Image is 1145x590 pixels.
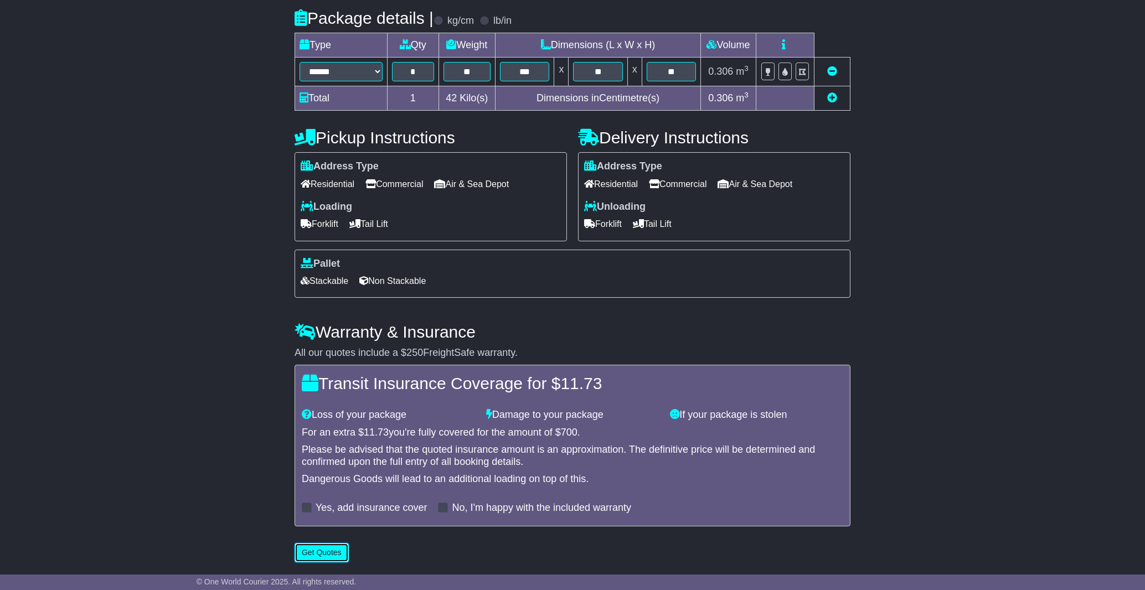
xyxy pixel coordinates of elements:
[388,33,439,58] td: Qty
[447,15,474,27] label: kg/cm
[584,201,646,213] label: Unloading
[295,9,434,27] h4: Package details |
[744,91,749,99] sup: 3
[302,444,843,468] div: Please be advised that the quoted insurance amount is an approximation. The definitive price will...
[302,427,843,439] div: For an extra $ you're fully covered for the amount of $ .
[554,58,569,86] td: x
[301,161,379,173] label: Address Type
[736,66,749,77] span: m
[744,64,749,73] sup: 3
[708,92,733,103] span: 0.306
[700,33,756,58] td: Volume
[584,175,638,193] span: Residential
[301,272,348,289] span: Stackable
[435,175,509,193] span: Air & Sea Depot
[452,502,631,514] label: No, I'm happy with the included warranty
[301,175,354,193] span: Residential
[301,215,338,232] span: Forklift
[627,58,642,86] td: x
[295,86,388,111] td: Total
[295,543,349,562] button: Get Quotes
[560,374,602,392] span: 11.73
[301,201,352,213] label: Loading
[578,128,850,147] h4: Delivery Instructions
[446,92,457,103] span: 42
[493,15,512,27] label: lb/in
[295,128,567,147] h4: Pickup Instructions
[406,347,423,358] span: 250
[736,92,749,103] span: m
[649,175,706,193] span: Commercial
[633,215,672,232] span: Tail Lift
[295,33,388,58] td: Type
[708,66,733,77] span: 0.306
[296,409,481,421] div: Loss of your package
[584,161,662,173] label: Address Type
[439,33,496,58] td: Weight
[481,409,665,421] div: Damage to your package
[584,215,622,232] span: Forklift
[561,427,577,438] span: 700
[295,323,850,341] h4: Warranty & Insurance
[302,473,843,485] div: Dangerous Goods will lead to an additional loading on top of this.
[364,427,389,438] span: 11.73
[718,175,793,193] span: Air & Sea Depot
[301,258,340,270] label: Pallet
[496,86,701,111] td: Dimensions in Centimetre(s)
[439,86,496,111] td: Kilo(s)
[295,347,850,359] div: All our quotes include a $ FreightSafe warranty.
[316,502,427,514] label: Yes, add insurance cover
[388,86,439,111] td: 1
[359,272,426,289] span: Non Stackable
[365,175,423,193] span: Commercial
[664,409,849,421] div: If your package is stolen
[496,33,701,58] td: Dimensions (L x W x H)
[827,92,837,103] a: Add new item
[827,66,837,77] a: Remove this item
[197,577,357,586] span: © One World Courier 2025. All rights reserved.
[349,215,388,232] span: Tail Lift
[302,374,843,392] h4: Transit Insurance Coverage for $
